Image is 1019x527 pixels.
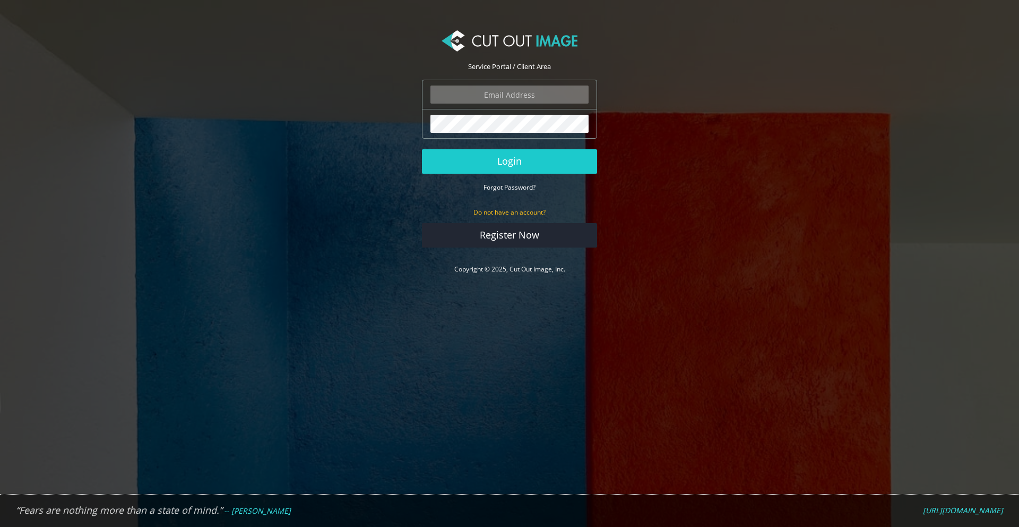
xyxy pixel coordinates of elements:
em: -- [PERSON_NAME] [224,506,291,516]
span: Service Portal / Client Area [468,62,551,71]
small: Forgot Password? [483,183,536,192]
small: Do not have an account? [473,208,546,217]
a: [URL][DOMAIN_NAME] [923,506,1003,515]
em: “Fears are nothing more than a state of mind.” [16,504,222,516]
a: Copyright © 2025, Cut Out Image, Inc. [454,265,565,274]
img: Cut Out Image [442,30,577,52]
input: Email Address [430,86,589,104]
a: Forgot Password? [483,182,536,192]
button: Login [422,149,597,174]
a: Register Now [422,223,597,248]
